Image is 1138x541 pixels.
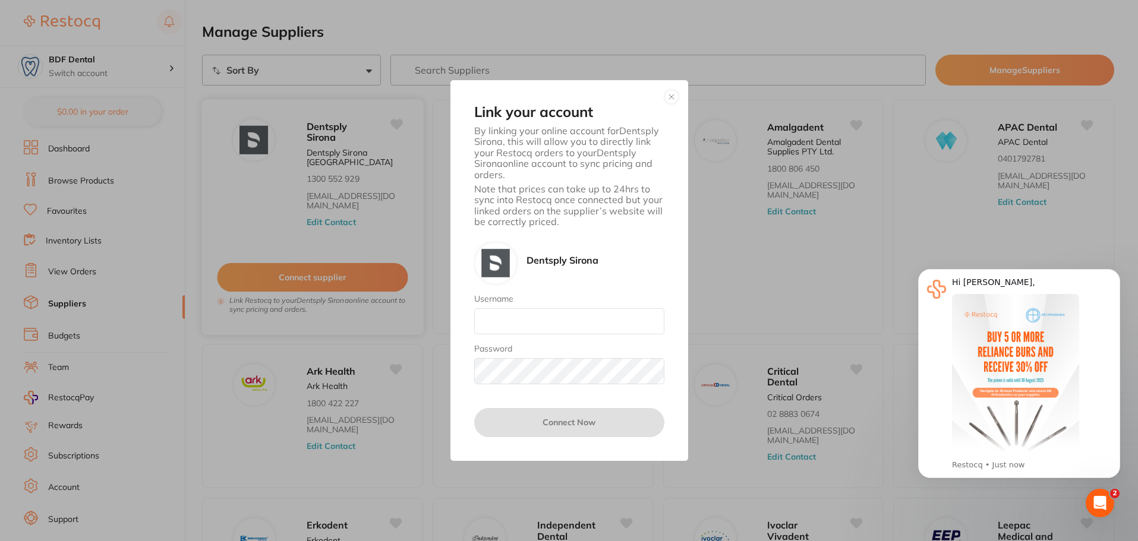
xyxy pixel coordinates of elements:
label: Password [474,344,664,353]
h2: Link your account [474,104,664,121]
p: Dentsply Sirona [527,255,598,265]
label: Username [474,294,664,303]
button: Connect Now [474,408,664,436]
iframe: Intercom notifications message [900,251,1138,509]
p: Note that prices can take up to 24hrs to sync into Restocq once connected but your linked orders ... [474,184,664,227]
img: Dentsply Sirona [481,249,510,277]
iframe: Intercom live chat [1086,489,1114,517]
p: By linking your online account for Dentsply Sirona , this will allow you to directly link your Re... [474,125,664,180]
span: 2 [1110,489,1120,498]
